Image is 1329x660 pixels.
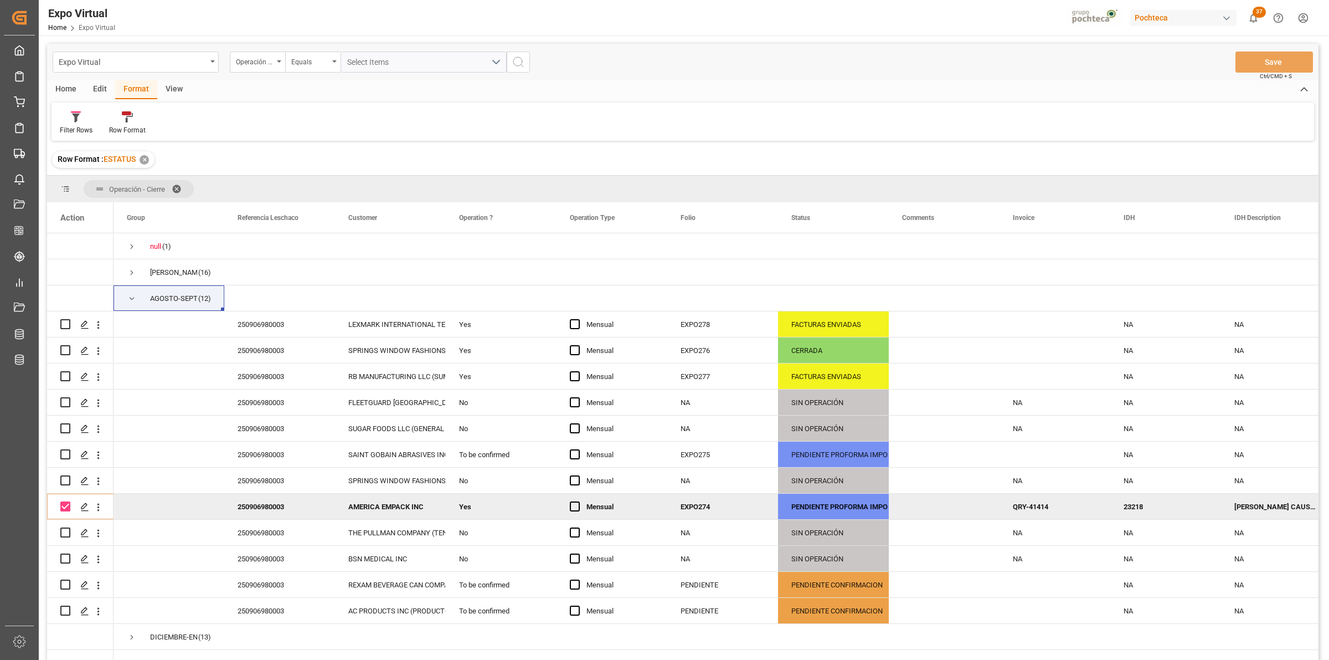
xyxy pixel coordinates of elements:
[285,52,341,73] button: open menu
[1110,442,1221,467] div: NA
[446,546,557,571] div: No
[1000,416,1110,441] div: NA
[224,546,335,571] div: 250906980003
[791,442,875,468] div: PENDIENTE PROFORMA IMPO
[586,598,654,624] div: Mensual
[791,572,875,598] div: PENDIENTE CONFIRMACION
[446,337,557,363] div: Yes
[150,625,197,650] div: DICIEMBRE-ENERO
[1000,494,1110,519] div: QRY-41414
[1110,468,1221,493] div: NA
[47,468,114,494] div: Press SPACE to select this row.
[586,468,654,494] div: Mensual
[1000,468,1110,493] div: NA
[47,624,114,650] div: Press SPACE to select this row.
[47,337,114,364] div: Press SPACE to select this row.
[446,364,557,389] div: Yes
[150,286,197,311] div: AGOSTO-SEPTIEMBRE
[150,260,197,285] div: [PERSON_NAME]
[348,442,432,468] div: SAINT GOBAIN ABRASIVES INC
[1110,520,1221,545] div: NA
[667,442,778,467] div: EXPO275
[681,214,696,222] span: Folio
[667,416,778,441] div: NA
[459,214,493,222] span: Operation ?
[109,185,165,193] span: Operación - Cierre
[47,598,114,624] div: Press SPACE to select this row.
[586,442,654,468] div: Mensual
[667,364,778,389] div: EXPO277
[48,5,115,22] div: Expo Virtual
[446,468,557,493] div: No
[1110,416,1221,441] div: NA
[291,54,329,67] div: Equals
[446,416,557,441] div: No
[1000,520,1110,545] div: NA
[586,364,654,390] div: Mensual
[1266,6,1291,30] button: Help Center
[348,546,432,572] div: BSN MEDICAL INC
[667,546,778,571] div: NA
[1000,390,1110,415] div: NA
[446,311,557,337] div: Yes
[1110,311,1221,337] div: NA
[59,54,207,68] div: Expo Virtual
[586,546,654,572] div: Mensual
[667,572,778,597] div: PENDIENTE
[224,468,335,493] div: 250906980003
[791,468,875,494] div: SIN OPERACIÓN
[224,364,335,389] div: 250906980003
[60,213,84,223] div: Action
[446,598,557,623] div: To be confirmed
[341,52,507,73] button: open menu
[224,572,335,597] div: 250906980003
[791,494,875,520] div: PENDIENTE PROFORMA IMPO
[348,364,432,390] div: RB MANUFACTURING LLC (SUMMIT)
[115,80,157,99] div: Format
[47,233,114,259] div: Press SPACE to select this row.
[224,311,335,337] div: 250906980003
[348,312,432,337] div: LEXMARK INTERNATIONAL TECHNOLOGY, SA RL
[224,494,335,519] div: 250906980003
[224,416,335,441] div: 250906980003
[791,214,810,222] span: Status
[507,52,530,73] button: search button
[47,546,114,572] div: Press SPACE to select this row.
[1253,7,1266,18] span: 37
[1235,52,1313,73] button: Save
[586,572,654,598] div: Mensual
[586,390,654,416] div: Mensual
[667,468,778,493] div: NA
[791,364,875,390] div: FACTURAS ENVIADAS
[348,494,432,520] div: AMERICA EMPACK INC
[47,285,114,311] div: Press SPACE to select this row.
[1241,6,1266,30] button: show 37 new notifications
[47,311,114,337] div: Press SPACE to select this row.
[230,52,285,73] button: open menu
[667,311,778,337] div: EXPO278
[60,125,92,135] div: Filter Rows
[109,125,146,135] div: Row Format
[1110,598,1221,623] div: NA
[791,546,875,572] div: SIN OPERACIÓN
[1000,546,1110,571] div: NA
[791,390,875,416] div: SIN OPERACIÓN
[446,494,557,519] div: Yes
[224,598,335,623] div: 250906980003
[791,520,875,546] div: SIN OPERACIÓN
[238,214,298,222] span: Referencia Leschaco
[1110,546,1221,571] div: NA
[104,155,136,163] span: ESTATUS
[791,416,875,442] div: SIN OPERACIÓN
[586,520,654,546] div: Mensual
[48,24,66,32] a: Home
[1130,7,1241,28] button: Pochteca
[667,390,778,415] div: NA
[224,337,335,363] div: 250906980003
[348,468,432,494] div: SPRINGS WINDOW FASHIONS LLC PLANTA 2
[140,155,149,165] div: ✕
[1110,364,1221,389] div: NA
[1110,390,1221,415] div: NA
[586,312,654,337] div: Mensual
[150,242,161,250] span: null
